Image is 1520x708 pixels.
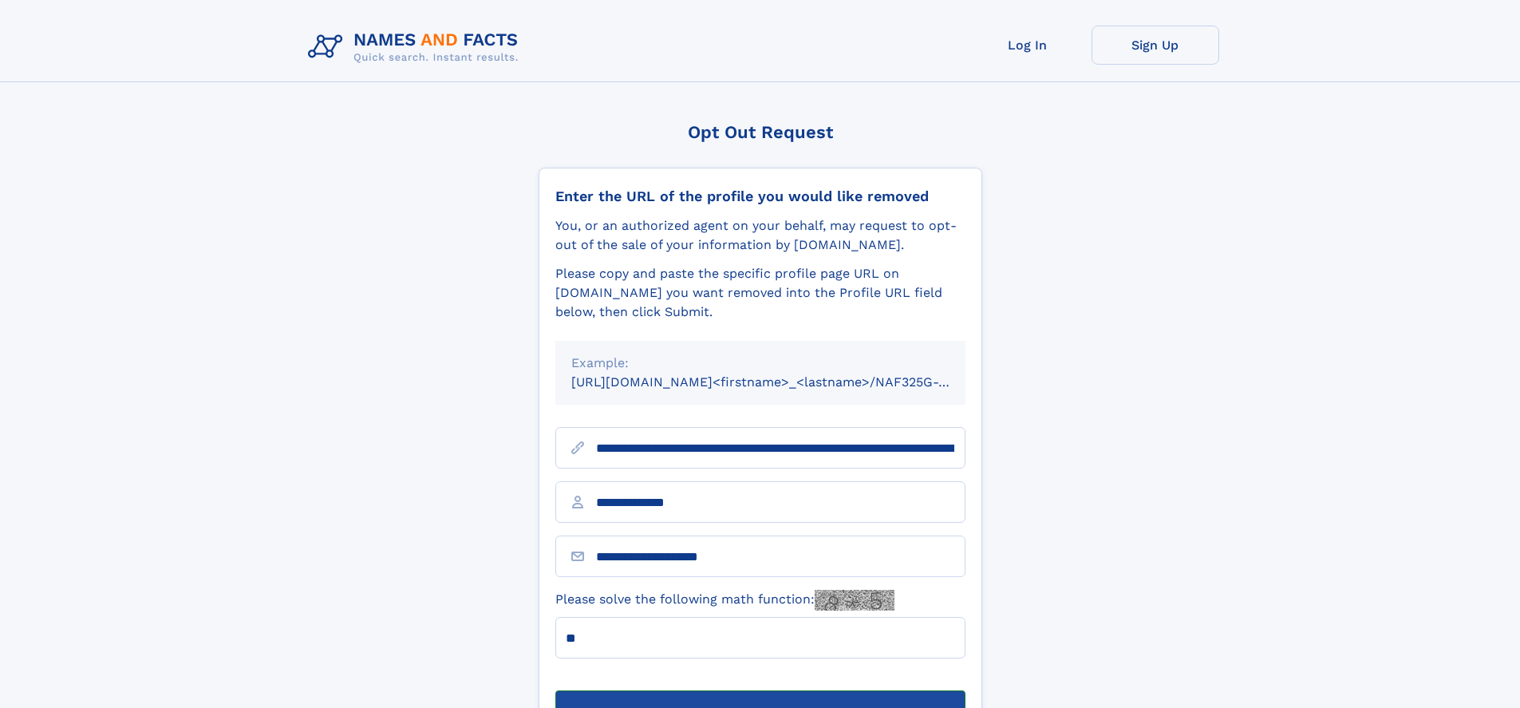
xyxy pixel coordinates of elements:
div: You, or an authorized agent on your behalf, may request to opt-out of the sale of your informatio... [555,216,965,255]
div: Please copy and paste the specific profile page URL on [DOMAIN_NAME] you want removed into the Pr... [555,264,965,322]
label: Please solve the following math function: [555,590,894,611]
a: Log In [964,26,1092,65]
div: Opt Out Request [539,122,982,142]
div: Example: [571,354,950,373]
small: [URL][DOMAIN_NAME]<firstname>_<lastname>/NAF325G-xxxxxxxx [571,374,996,390]
a: Sign Up [1092,26,1219,65]
img: Logo Names and Facts [302,26,531,69]
div: Enter the URL of the profile you would like removed [555,188,965,205]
